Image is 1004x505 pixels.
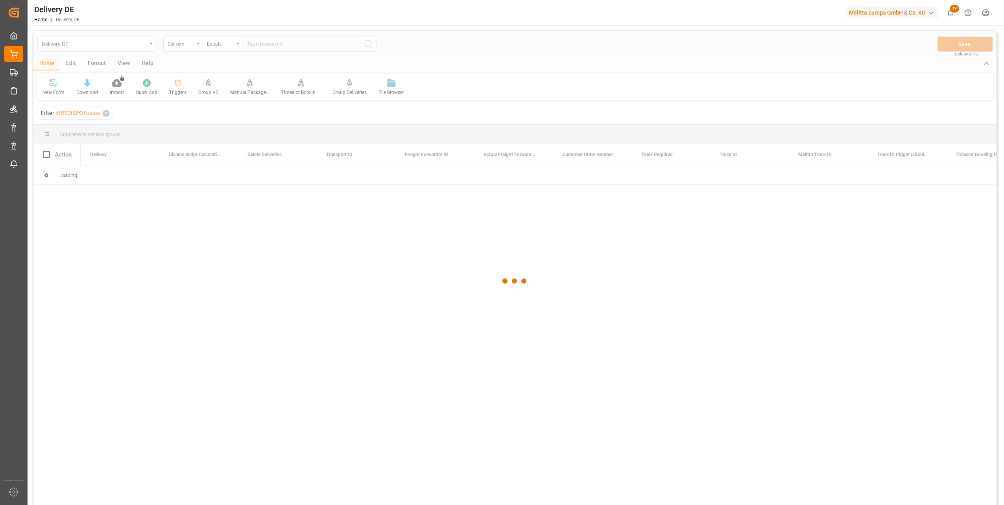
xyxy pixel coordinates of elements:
button: show 19 new notifications [941,4,959,22]
div: Delivery DE [34,4,79,15]
div: Melitta Europa GmbH & Co. KG [846,7,938,18]
span: 19 [950,5,959,13]
a: Home [34,17,47,22]
button: Help Center [959,4,977,22]
button: Melitta Europa GmbH & Co. KG [846,5,941,20]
